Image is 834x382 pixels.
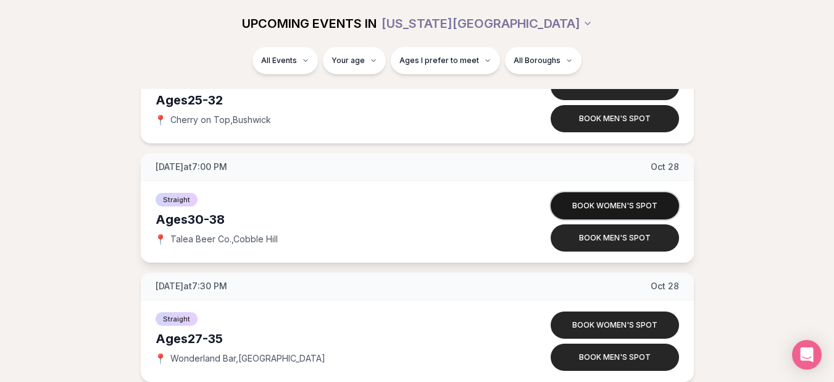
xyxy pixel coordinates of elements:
span: Straight [156,312,198,326]
button: Book men's spot [551,224,679,252]
div: Ages 30-38 [156,211,504,228]
button: Your age [323,47,386,74]
span: All Events [261,56,297,66]
span: Oct 28 [651,280,679,292]
button: Book women's spot [551,312,679,339]
button: Ages I prefer to meet [391,47,500,74]
button: All Events [252,47,318,74]
span: [DATE] at 7:00 PM [156,161,227,173]
div: Ages 27-35 [156,330,504,347]
button: Book men's spot [551,344,679,371]
span: Straight [156,193,198,206]
span: Wonderland Bar , [GEOGRAPHIC_DATA] [170,352,325,365]
button: Book women's spot [551,192,679,219]
button: All Boroughs [505,47,582,74]
span: [DATE] at 7:30 PM [156,280,227,292]
span: Cherry on Top , Bushwick [170,114,271,126]
span: UPCOMING EVENTS IN [242,15,377,32]
span: Talea Beer Co. , Cobble Hill [170,233,278,245]
button: [US_STATE][GEOGRAPHIC_DATA] [382,10,593,37]
div: Ages 25-32 [156,91,504,109]
span: 📍 [156,234,165,244]
span: Oct 28 [651,161,679,173]
span: All Boroughs [514,56,561,66]
button: Book men's spot [551,105,679,132]
span: 📍 [156,354,165,363]
span: Your age [332,56,365,66]
div: Open Intercom Messenger [792,340,822,370]
span: 📍 [156,115,165,125]
span: Ages I prefer to meet [399,56,479,66]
